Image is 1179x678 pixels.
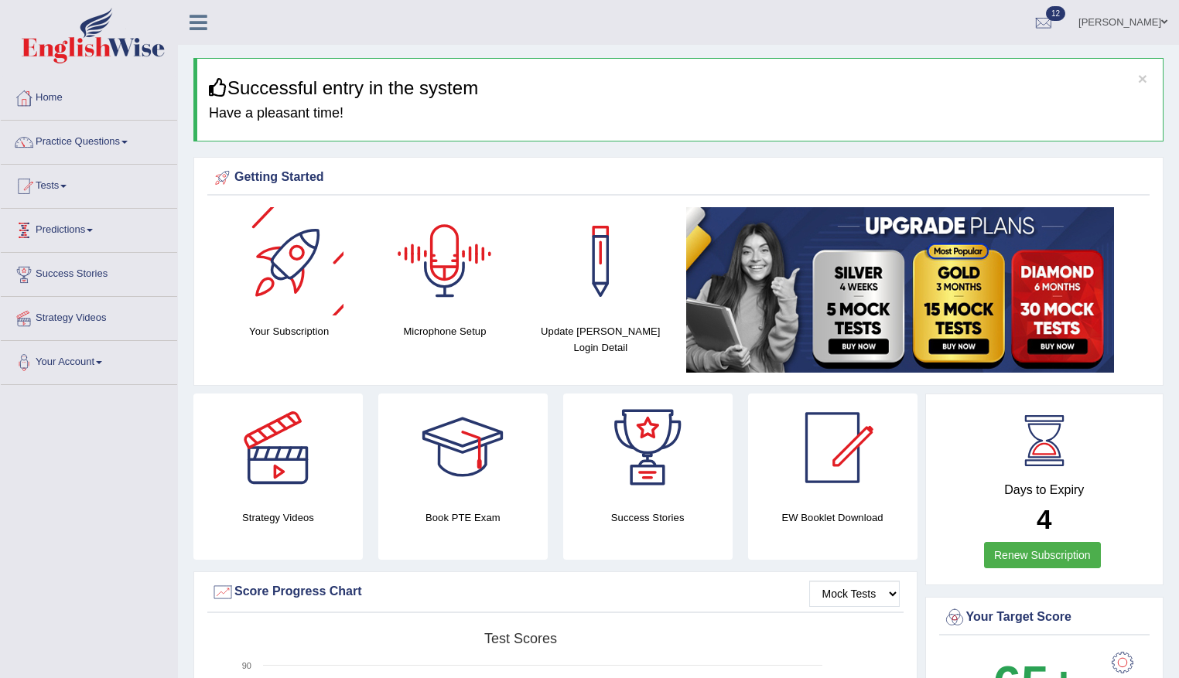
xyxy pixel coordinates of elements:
[1037,504,1051,534] b: 4
[1,253,177,291] a: Success Stories
[484,631,557,646] tspan: Test scores
[1,297,177,336] a: Strategy Videos
[943,606,1147,629] div: Your Target Score
[748,509,918,526] h4: EW Booklet Download
[1,209,177,247] a: Predictions
[211,166,1146,189] div: Getting Started
[1,77,177,115] a: Home
[686,207,1114,373] img: small5.jpg
[209,106,1151,121] h4: Have a pleasant time!
[1046,6,1065,21] span: 12
[1,121,177,159] a: Practice Questions
[242,661,251,670] text: 90
[211,581,900,604] div: Score Progress Chart
[209,78,1151,98] h3: Successful entry in the system
[1,341,177,380] a: Your Account
[1138,70,1147,87] button: ×
[219,323,359,339] h4: Your Subscription
[984,542,1101,568] a: Renew Subscription
[563,509,733,526] h4: Success Stories
[1,165,177,203] a: Tests
[374,323,514,339] h4: Microphone Setup
[943,483,1147,497] h4: Days to Expiry
[531,323,671,356] h4: Update [PERSON_NAME] Login Detail
[193,509,363,526] h4: Strategy Videos
[378,509,548,526] h4: Book PTE Exam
